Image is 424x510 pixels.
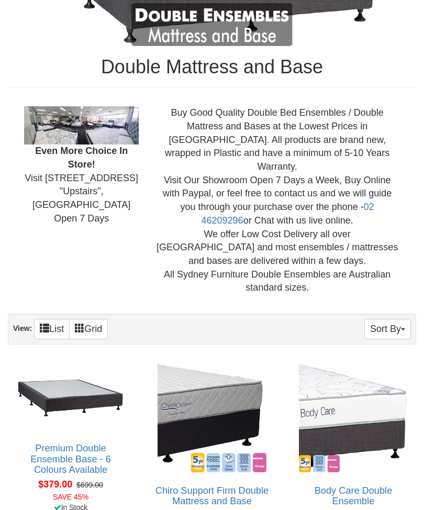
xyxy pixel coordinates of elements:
span: $379.00 [38,479,72,490]
img: Premium Double Ensemble Base - 6 Colours Available [14,361,128,433]
button: Sort By [364,319,411,339]
a: Premium Double Ensemble Base - 6 Colours Available [30,443,111,474]
div: Visit [STREET_ADDRESS] "Upstairs", [GEOGRAPHIC_DATA] Open 7 Days [16,106,147,225]
img: Showroom [24,106,139,145]
div: Buy Good Quality Double Bed Ensembles / Double Mattress and Bases at the Lowest Prices in [GEOGRA... [147,106,408,295]
img: Body Care Double Ensemble [296,361,410,475]
a: List [34,319,70,339]
a: Grid [69,319,108,339]
h1: Double Mattress and Base [8,57,416,77]
b: Even More Choice In Store! [35,146,128,170]
font: SAVE 45% [53,493,88,501]
strong: View: [13,324,32,332]
a: Chiro Support Firm Double Mattress and Base [155,485,269,506]
a: 02 46209296 [202,202,374,226]
a: Body Care Double Ensemble [315,485,393,506]
img: Chiro Support Firm Double Mattress and Base [155,361,269,475]
del: $699.00 [76,481,103,489]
